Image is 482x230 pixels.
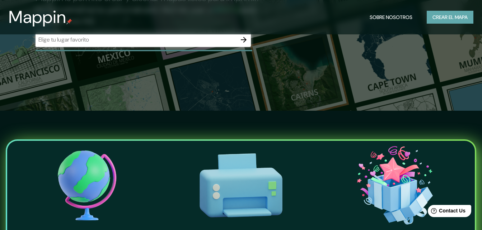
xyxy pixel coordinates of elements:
[367,11,415,24] button: Sobre nosotros
[319,144,471,227] img: El icono del regalo perfecto
[418,202,474,222] iframe: Help widget launcher
[9,7,66,27] h3: Mappin
[432,13,468,22] font: Crear el mapa
[427,11,473,24] button: Crear el mapa
[370,13,412,22] font: Sobre nosotros
[165,144,317,227] img: Crear impresiones de cualquier tamaño-icon
[36,35,237,44] input: Elige tu lugar favorito
[66,19,72,24] img: mappin-pin
[11,144,163,227] img: El mundo es tu mapa-icon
